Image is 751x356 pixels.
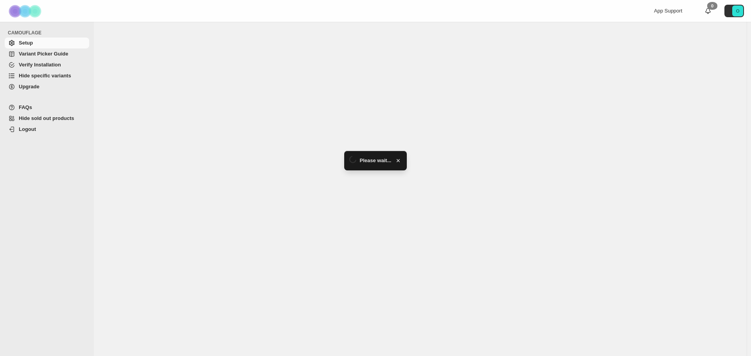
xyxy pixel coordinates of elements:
[19,40,33,46] span: Setup
[6,0,45,22] img: Camouflage
[5,124,89,135] a: Logout
[5,59,89,70] a: Verify Installation
[5,102,89,113] a: FAQs
[19,84,40,89] span: Upgrade
[19,51,68,57] span: Variant Picker Guide
[707,2,717,10] div: 0
[19,73,71,79] span: Hide specific variants
[654,8,682,14] span: App Support
[724,5,744,17] button: Avatar with initials O
[19,62,61,68] span: Verify Installation
[360,157,392,165] span: Please wait...
[5,81,89,92] a: Upgrade
[8,30,90,36] span: CAMOUFLAGE
[5,113,89,124] a: Hide sold out products
[704,7,712,15] a: 0
[19,104,32,110] span: FAQs
[732,5,743,16] span: Avatar with initials O
[5,48,89,59] a: Variant Picker Guide
[5,38,89,48] a: Setup
[19,115,74,121] span: Hide sold out products
[5,70,89,81] a: Hide specific variants
[736,9,740,13] text: O
[19,126,36,132] span: Logout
